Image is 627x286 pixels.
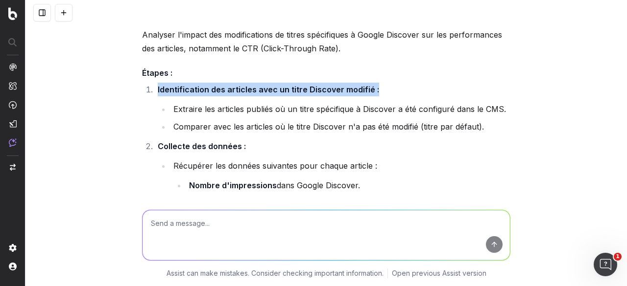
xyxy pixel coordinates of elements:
li: Extraire les articles publiés où un titre spécifique à Discover a été configuré dans le CMS. [170,102,510,116]
img: Intelligence [9,82,17,90]
img: Botify logo [8,7,17,20]
span: 1 [614,253,622,261]
li: Comparer avec les articles où le titre Discover n'a pas été modifié (titre par défaut). [170,120,510,133]
img: Switch project [10,164,16,171]
li: (Click-Through Rate). [186,196,510,210]
img: Setting [9,244,17,252]
iframe: Intercom live chat [594,253,617,276]
h4: Étapes : [142,67,510,79]
p: Assist can make mistakes. Consider checking important information. [167,268,384,278]
img: Assist [9,138,17,147]
strong: Nombre d'impressions [189,180,277,190]
strong: Collecte des données : [158,141,246,151]
img: Analytics [9,63,17,71]
a: Open previous Assist version [392,268,486,278]
img: Activation [9,101,17,109]
li: dans Google Discover. [186,178,510,192]
img: Studio [9,120,17,128]
img: My account [9,263,17,270]
strong: Identification des articles avec un titre Discover modifié : [158,85,379,94]
li: Récupérer les données suivantes pour chaque article : [170,159,510,245]
p: Analyser l'impact des modifications de titres spécifiques à Google Discover sur les performances ... [142,28,510,55]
